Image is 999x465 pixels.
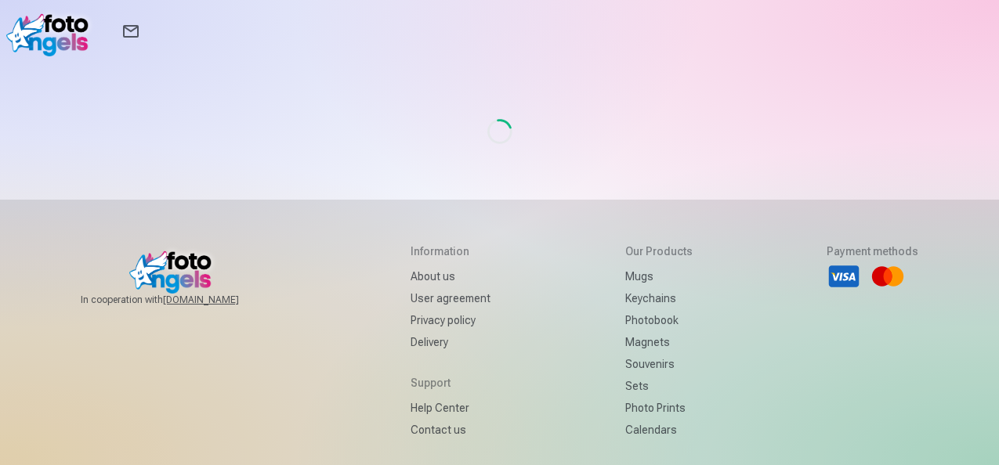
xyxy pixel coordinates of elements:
a: Photo prints [625,397,693,419]
li: Mastercard [871,259,905,294]
a: Magnets [625,331,693,353]
li: Visa [827,259,861,294]
h5: Payment methods [827,243,918,259]
h5: Information [411,243,490,259]
a: Calendars [625,419,693,441]
h5: Our products [625,243,693,259]
a: Souvenirs [625,353,693,375]
a: Help Center [411,397,490,419]
a: About us [411,265,490,287]
a: Contact us [411,419,490,441]
span: In cooperation with [81,294,277,306]
a: Delivery [411,331,490,353]
a: Sets [625,375,693,397]
a: Photobook [625,309,693,331]
img: /fa1 [6,6,96,56]
h5: Support [411,375,490,391]
a: [DOMAIN_NAME] [163,294,277,306]
a: Mugs [625,265,693,287]
a: User agreement [411,287,490,309]
a: Privacy policy [411,309,490,331]
a: Keychains [625,287,693,309]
